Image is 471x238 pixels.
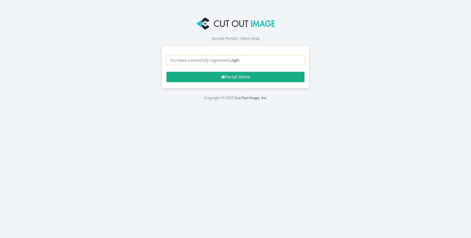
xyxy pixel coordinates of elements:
[167,55,304,65] div: You have successfully registered.
[204,95,267,100] small: Copyright © 2025,
[235,95,267,100] a: Cut Out Image, Inc.
[196,17,275,30] img: Cut Out Image
[229,57,239,63] a: Login
[167,72,304,82] a: Portal Home
[212,36,259,41] span: Service Portal / Client Area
